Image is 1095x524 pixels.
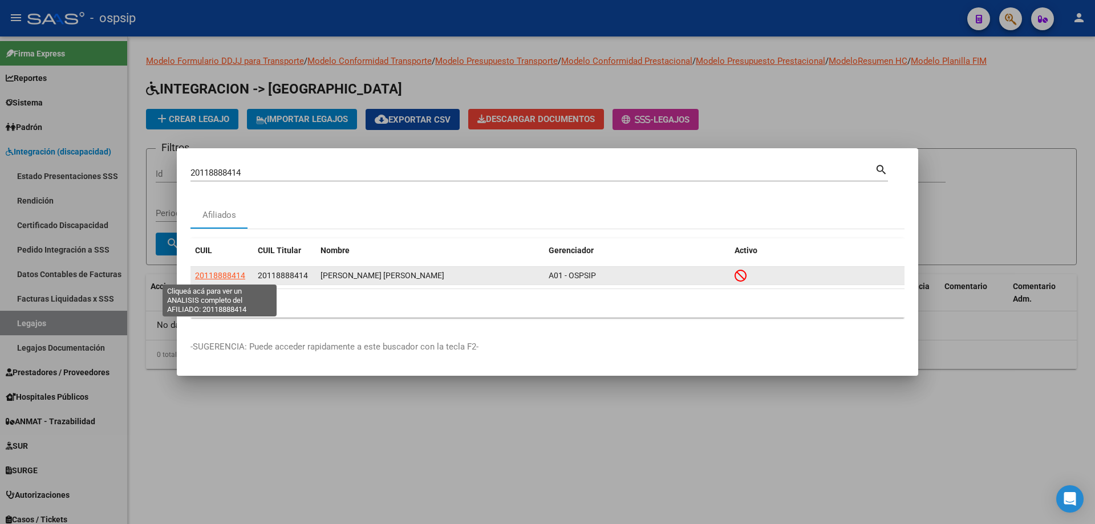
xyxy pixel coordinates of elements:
[258,246,301,255] span: CUIL Titular
[544,238,730,263] datatable-header-cell: Gerenciador
[316,238,544,263] datatable-header-cell: Nombre
[258,271,308,280] span: 20118888414
[190,340,905,354] p: -SUGERENCIA: Puede acceder rapidamente a este buscador con la tecla F2-
[735,246,757,255] span: Activo
[195,246,212,255] span: CUIL
[549,271,596,280] span: A01 - OSPSIP
[730,238,905,263] datatable-header-cell: Activo
[1056,485,1084,513] div: Open Intercom Messenger
[202,209,236,222] div: Afiliados
[321,269,540,282] div: [PERSON_NAME] [PERSON_NAME]
[190,238,253,263] datatable-header-cell: CUIL
[190,289,905,318] div: 1 total
[321,246,350,255] span: Nombre
[875,162,888,176] mat-icon: search
[549,246,594,255] span: Gerenciador
[195,271,245,280] span: 20118888414
[253,238,316,263] datatable-header-cell: CUIL Titular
